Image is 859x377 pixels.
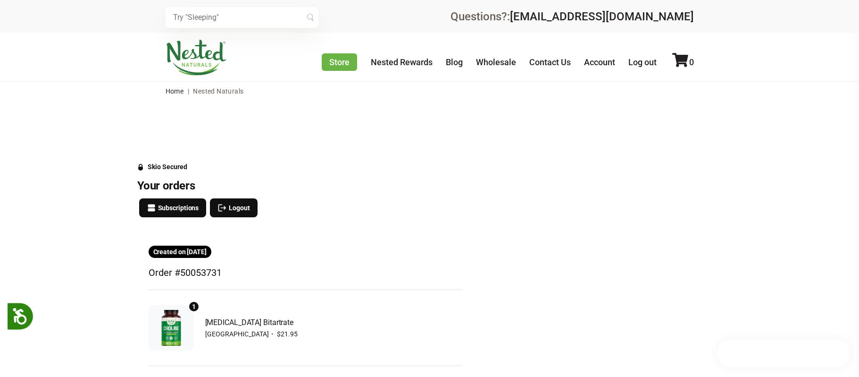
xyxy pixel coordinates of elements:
span: Logout [229,203,250,213]
span: [GEOGRAPHIC_DATA] ・ [205,330,277,338]
a: Wholesale [476,57,516,67]
div: 1 units of item: Choline Bitartrate [188,301,200,312]
span: | [185,87,192,95]
div: Skio Secured [148,163,187,171]
a: 0 [672,57,694,67]
h3: Order #50053731 [149,267,462,278]
span: $21.95 [277,330,298,338]
a: Skio Secured [137,163,187,178]
span: 1 [192,301,196,312]
span: Nested Naturals [193,87,243,95]
a: Home [166,87,184,95]
a: Store [322,53,357,71]
iframe: Button to open loyalty program pop-up [717,339,850,368]
svg: Security [137,164,144,171]
span: Subscriptions [158,203,199,213]
span: 0 [689,57,694,67]
span: Created on [DATE] [153,247,207,257]
div: Questions?: [450,11,694,22]
a: [EMAIL_ADDRESS][DOMAIN_NAME] [510,10,694,23]
a: Blog [446,57,463,67]
input: Try "Sleeping" [166,7,318,28]
a: Log out [628,57,657,67]
a: Contact Us [529,57,571,67]
span: [MEDICAL_DATA] Bitartrate [205,317,299,329]
h3: Your orders [137,179,474,193]
a: Account [584,57,615,67]
a: Nested Rewards [371,57,433,67]
img: Nested Naturals [166,40,227,76]
button: Logout [210,198,257,217]
button: Subscriptions [139,198,207,217]
img: Choline Bitartrate [153,310,189,346]
nav: breadcrumbs [166,82,694,101]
